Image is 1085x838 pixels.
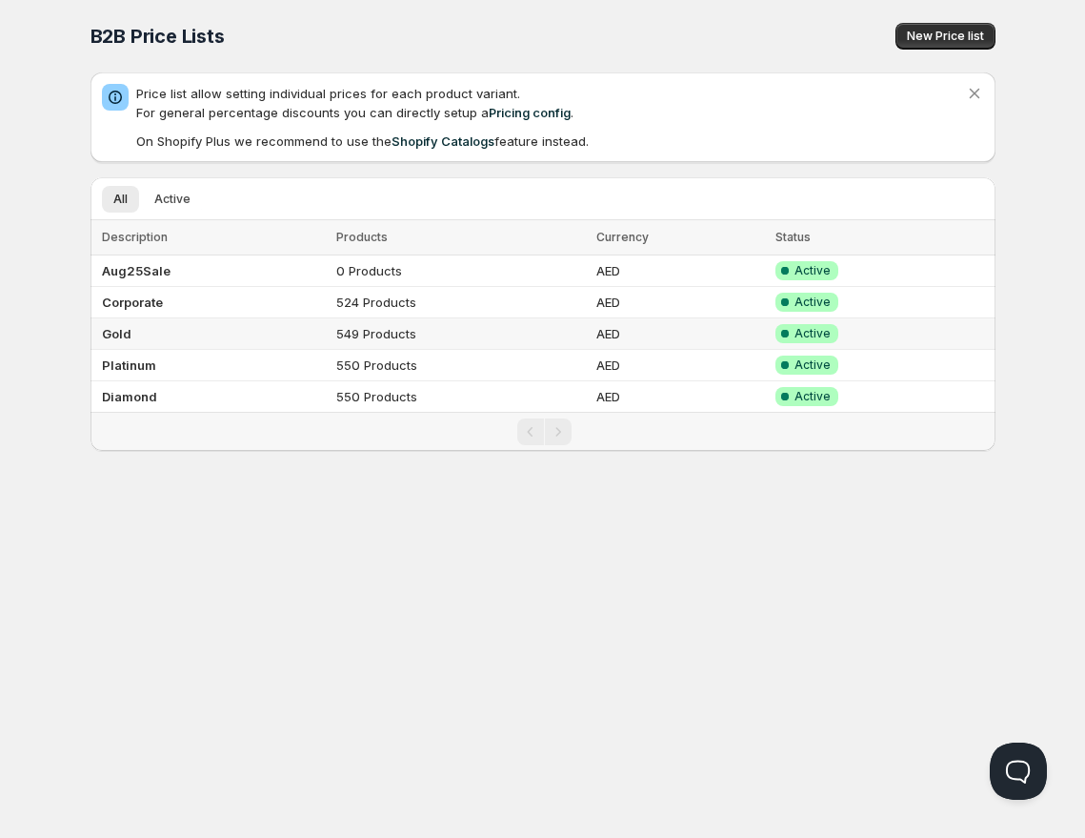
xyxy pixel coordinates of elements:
span: Active [794,389,831,404]
b: Aug25Sale [102,263,171,278]
span: Products [336,230,388,244]
td: 524 Products [331,287,591,318]
span: Status [775,230,811,244]
td: AED [591,255,770,287]
td: AED [591,287,770,318]
b: Corporate [102,295,163,310]
span: Active [794,263,831,278]
span: Currency [596,230,649,244]
span: Active [794,295,831,310]
span: Active [154,192,191,207]
span: All [113,192,128,207]
span: Active [794,358,831,373]
td: 0 Products [331,255,591,287]
span: Active [794,326,831,341]
p: On Shopify Plus we recommend to use the feature instead. [136,132,965,151]
td: AED [591,318,770,350]
td: 549 Products [331,318,591,350]
span: New Price list [907,29,984,44]
a: Pricing config [489,105,571,120]
iframe: Help Scout Beacon - Open [990,743,1047,800]
b: Gold [102,326,131,341]
td: AED [591,381,770,413]
button: Dismiss notification [961,80,988,107]
span: Description [102,230,168,244]
b: Diamond [102,389,157,404]
td: 550 Products [331,350,591,381]
span: B2B Price Lists [90,25,225,48]
b: Platinum [102,358,156,373]
p: Price list allow setting individual prices for each product variant. For general percentage disco... [136,84,965,122]
td: 550 Products [331,381,591,413]
a: Shopify Catalogs [392,133,494,149]
td: AED [591,350,770,381]
nav: Pagination [90,412,995,451]
button: New Price list [895,23,995,50]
